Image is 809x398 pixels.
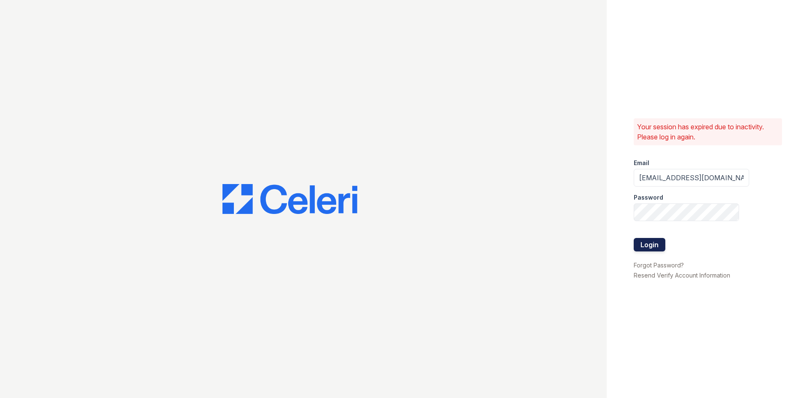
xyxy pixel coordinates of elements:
[222,184,357,214] img: CE_Logo_Blue-a8612792a0a2168367f1c8372b55b34899dd931a85d93a1a3d3e32e68fde9ad4.png
[634,159,649,167] label: Email
[634,238,665,251] button: Login
[637,122,779,142] p: Your session has expired due to inactivity. Please log in again.
[634,193,663,202] label: Password
[634,272,730,279] a: Resend Verify Account Information
[634,262,684,269] a: Forgot Password?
